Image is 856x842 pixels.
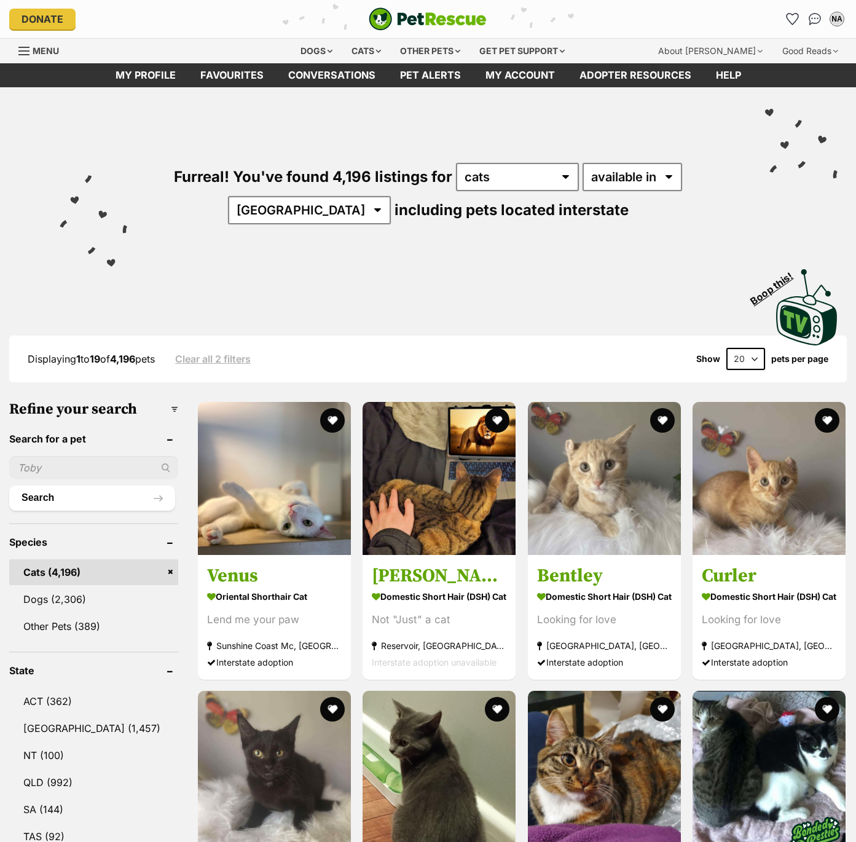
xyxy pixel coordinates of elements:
[174,168,452,186] span: Furreal! You've found 4,196 listings for
[33,45,59,56] span: Menu
[395,201,629,219] span: including pets located interstate
[9,688,178,714] a: ACT (362)
[369,7,487,31] img: logo-cat-932fe2b9b8326f06289b0f2fb663e598f794de774fb13d1741a6617ecf9a85b4.svg
[9,665,178,676] header: State
[207,611,342,628] div: Lend me your paw
[473,63,567,87] a: My account
[537,611,672,628] div: Looking for love
[9,537,178,548] header: Species
[9,486,175,510] button: Search
[704,63,753,87] a: Help
[831,13,843,25] div: NA
[9,456,178,479] input: Toby
[363,402,516,555] img: Sasha - Domestic Short Hair (DSH) Cat
[783,9,803,29] a: Favourites
[363,554,516,679] a: [PERSON_NAME] Domestic Short Hair (DSH) Cat Not "Just" a cat Reservoir, [GEOGRAPHIC_DATA] Interst...
[198,554,351,679] a: Venus Oriental Shorthair Cat Lend me your paw Sunshine Coast Mc, [GEOGRAPHIC_DATA] Interstate ado...
[9,797,178,822] a: SA (144)
[696,354,720,364] span: Show
[28,353,155,365] span: Displaying to of pets
[110,353,135,365] strong: 4,196
[276,63,388,87] a: conversations
[693,554,846,679] a: Curler Domestic Short Hair (DSH) Cat Looking for love [GEOGRAPHIC_DATA], [GEOGRAPHIC_DATA] Inters...
[372,564,506,587] h3: [PERSON_NAME]
[9,613,178,639] a: Other Pets (389)
[771,354,828,364] label: pets per page
[90,353,100,365] strong: 19
[815,697,839,722] button: favourite
[18,39,68,61] a: Menu
[9,715,178,741] a: [GEOGRAPHIC_DATA] (1,457)
[702,587,836,605] strong: Domestic Short Hair (DSH) Cat
[372,611,506,628] div: Not "Just" a cat
[776,269,838,345] img: PetRescue TV logo
[567,63,704,87] a: Adopter resources
[702,637,836,653] strong: [GEOGRAPHIC_DATA], [GEOGRAPHIC_DATA]
[76,353,80,365] strong: 1
[776,258,838,348] a: Boop this!
[774,39,847,63] div: Good Reads
[650,697,675,722] button: favourite
[207,653,342,670] div: Interstate adoption
[471,39,573,63] div: Get pet support
[207,564,342,587] h3: Venus
[9,586,178,612] a: Dogs (2,306)
[650,408,675,433] button: favourite
[702,611,836,628] div: Looking for love
[702,653,836,670] div: Interstate adoption
[372,656,497,667] span: Interstate adoption unavailable
[207,587,342,605] strong: Oriental Shorthair Cat
[748,262,805,307] span: Boop this!
[9,433,178,444] header: Search for a pet
[369,7,487,31] a: PetRescue
[320,697,345,722] button: favourite
[391,39,469,63] div: Other pets
[372,587,506,605] strong: Domestic Short Hair (DSH) Cat
[9,742,178,768] a: NT (100)
[292,39,341,63] div: Dogs
[528,402,681,555] img: Bentley - Domestic Short Hair (DSH) Cat
[809,13,822,25] img: chat-41dd97257d64d25036548639549fe6c8038ab92f7586957e7f3b1b290dea8141.svg
[702,564,836,587] h3: Curler
[485,697,510,722] button: favourite
[388,63,473,87] a: Pet alerts
[783,9,847,29] ul: Account quick links
[372,637,506,653] strong: Reservoir, [GEOGRAPHIC_DATA]
[815,408,839,433] button: favourite
[9,769,178,795] a: QLD (992)
[485,408,510,433] button: favourite
[537,637,672,653] strong: [GEOGRAPHIC_DATA], [GEOGRAPHIC_DATA]
[537,564,672,587] h3: Bentley
[9,401,178,418] h3: Refine your search
[320,408,345,433] button: favourite
[9,559,178,585] a: Cats (4,196)
[343,39,390,63] div: Cats
[650,39,771,63] div: About [PERSON_NAME]
[9,9,76,30] a: Donate
[537,653,672,670] div: Interstate adoption
[693,402,846,555] img: Curler - Domestic Short Hair (DSH) Cat
[207,637,342,653] strong: Sunshine Coast Mc, [GEOGRAPHIC_DATA]
[827,9,847,29] button: My account
[103,63,188,87] a: My profile
[805,9,825,29] a: Conversations
[175,353,251,364] a: Clear all 2 filters
[528,554,681,679] a: Bentley Domestic Short Hair (DSH) Cat Looking for love [GEOGRAPHIC_DATA], [GEOGRAPHIC_DATA] Inter...
[537,587,672,605] strong: Domestic Short Hair (DSH) Cat
[188,63,276,87] a: Favourites
[198,402,351,555] img: Venus - Oriental Shorthair Cat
